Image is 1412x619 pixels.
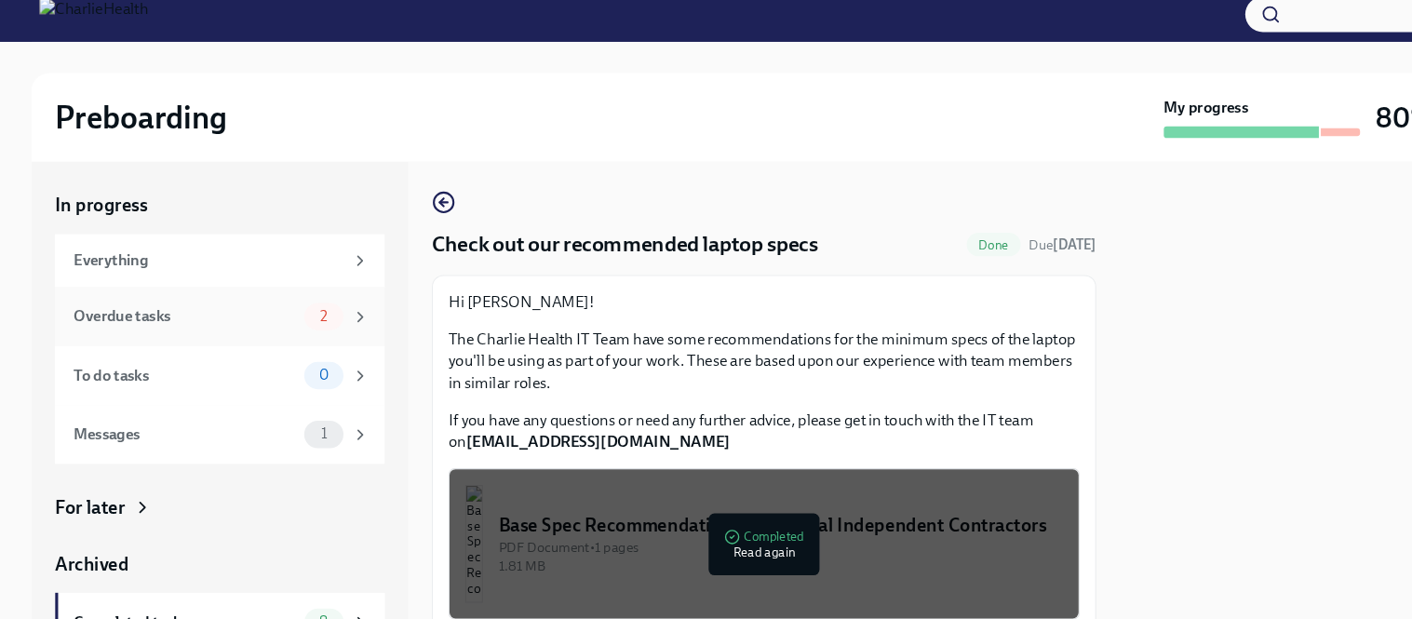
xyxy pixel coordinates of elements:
[70,303,281,323] div: Overdue tasks
[975,236,1040,254] span: August 15th, 2025 08:00
[52,285,365,341] a: Overdue tasks2
[473,523,1008,541] div: PDF Document • 1 pages
[1104,104,1184,125] strong: My progress
[410,231,776,259] h4: Check out our recommended laptop specs
[291,595,322,609] span: 8
[52,482,118,506] div: For later
[473,541,1008,558] div: 1.81 MB
[425,325,1024,386] p: The Charlie Health IT Team have some recommendations for the minimum specs of the laptop you'll b...
[52,195,365,220] a: In progress
[52,235,365,285] a: Everything
[52,535,365,559] a: Archived
[70,249,326,270] div: Everything
[52,341,365,397] a: To do tasks0
[473,499,1008,523] div: Base Spec Recommendations for Clinical Independent Contractors
[70,592,281,612] div: Completed tasks
[52,482,365,506] a: For later
[292,305,321,319] span: 2
[917,238,968,252] span: Done
[70,358,281,379] div: To do tasks
[293,417,321,431] span: 1
[70,414,281,435] div: Messages
[291,361,323,375] span: 0
[442,423,693,440] strong: [EMAIL_ADDRESS][DOMAIN_NAME]
[425,289,1024,310] p: Hi [PERSON_NAME]!
[1305,107,1360,141] h3: 80%
[425,457,1024,600] button: Base Spec Recommendations for Clinical Independent ContractorsPDF Document•1 pages1.81 MBComplete...
[52,105,215,142] h2: Preboarding
[999,237,1040,253] strong: [DATE]
[441,473,458,585] img: Base Spec Recommendations for Clinical Independent Contractors
[425,401,1024,442] p: If you have any questions or need any further advice, please get in touch with the IT team on
[52,397,365,452] a: Messages1
[37,11,141,41] img: CharlieHealth
[975,237,1040,253] span: Due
